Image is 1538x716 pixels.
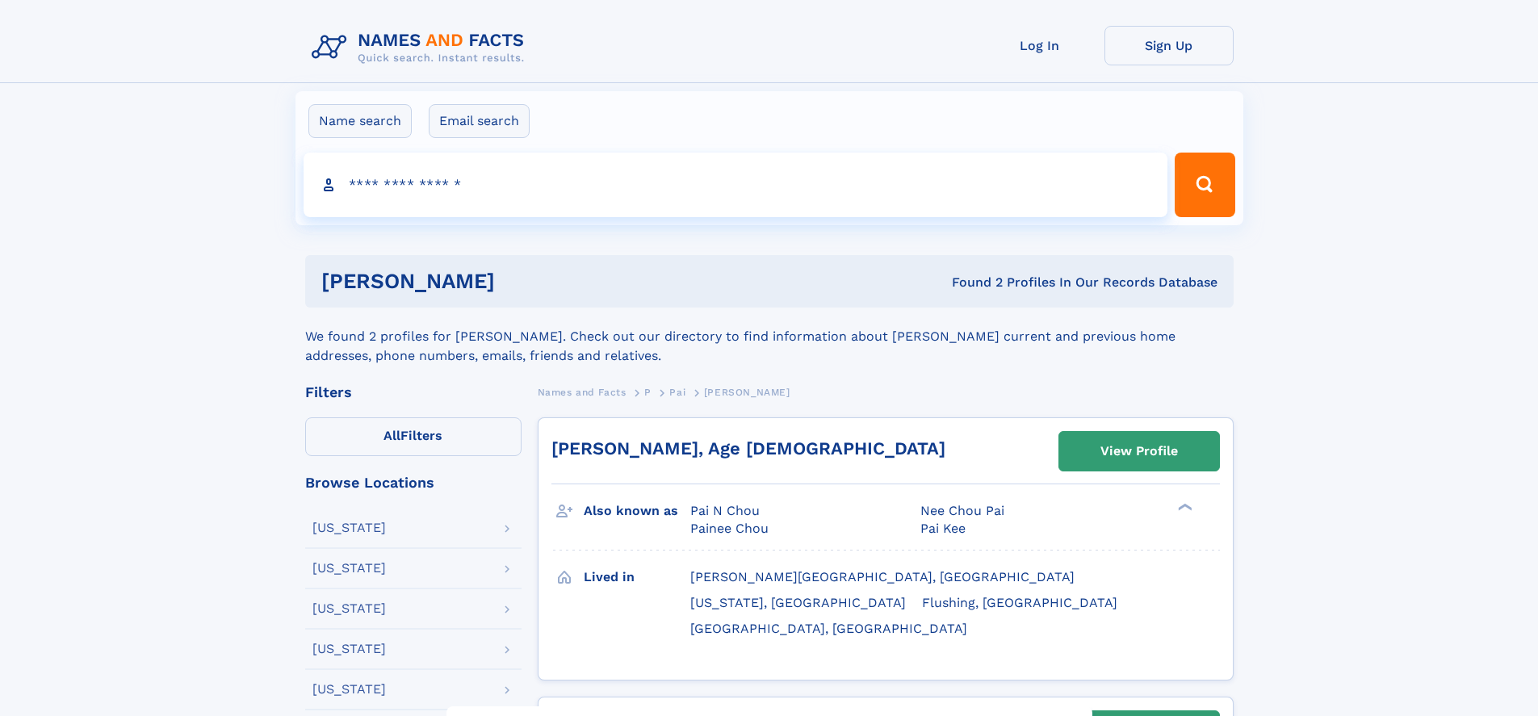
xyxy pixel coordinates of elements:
span: All [383,428,400,443]
span: Flushing, [GEOGRAPHIC_DATA] [922,595,1117,610]
h3: Also known as [584,497,690,525]
span: [US_STATE], [GEOGRAPHIC_DATA] [690,595,906,610]
div: We found 2 profiles for [PERSON_NAME]. Check out our directory to find information about [PERSON_... [305,308,1234,366]
label: Email search [429,104,530,138]
a: [PERSON_NAME], Age [DEMOGRAPHIC_DATA] [551,438,945,458]
div: [US_STATE] [312,562,386,575]
img: Logo Names and Facts [305,26,538,69]
label: Filters [305,417,522,456]
span: Pai [669,387,685,398]
a: View Profile [1059,432,1219,471]
div: Filters [305,385,522,400]
label: Name search [308,104,412,138]
span: [GEOGRAPHIC_DATA], [GEOGRAPHIC_DATA] [690,621,967,636]
h1: [PERSON_NAME] [321,271,723,291]
input: search input [304,153,1168,217]
span: P [644,387,652,398]
h3: Lived in [584,563,690,591]
a: Log In [975,26,1104,65]
div: [US_STATE] [312,643,386,655]
span: Nee Chou Pai [920,503,1004,518]
div: [US_STATE] [312,683,386,696]
div: View Profile [1100,433,1178,470]
button: Search Button [1175,153,1234,217]
div: Browse Locations [305,475,522,490]
a: Pai [669,382,685,402]
span: Painee Chou [690,521,769,536]
span: Pai Kee [920,521,966,536]
span: [PERSON_NAME] [704,387,790,398]
a: Names and Facts [538,382,627,402]
div: Found 2 Profiles In Our Records Database [723,274,1217,291]
div: [US_STATE] [312,602,386,615]
a: P [644,382,652,402]
div: ❯ [1174,502,1193,513]
span: Pai N Chou [690,503,760,518]
div: [US_STATE] [312,521,386,534]
a: Sign Up [1104,26,1234,65]
span: [PERSON_NAME][GEOGRAPHIC_DATA], [GEOGRAPHIC_DATA] [690,569,1075,584]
